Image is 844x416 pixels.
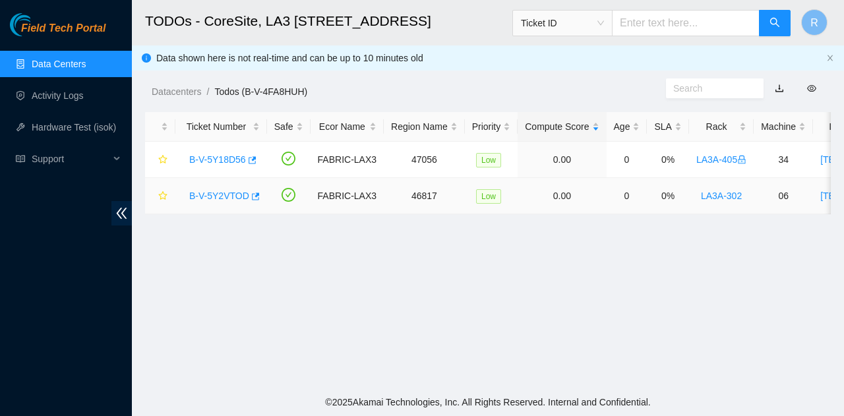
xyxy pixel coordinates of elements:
[826,54,834,62] span: close
[696,154,746,165] a: LA3A-405lock
[384,142,465,178] td: 47056
[32,146,109,172] span: Support
[189,154,246,165] a: B-V-5Y18D56
[10,13,67,36] img: Akamai Technologies
[152,149,168,170] button: star
[16,154,25,163] span: read
[282,152,295,165] span: check-circle
[607,178,648,214] td: 0
[754,142,813,178] td: 34
[214,86,307,97] a: Todos (B-V-4FA8HUH)
[32,122,116,133] a: Hardware Test (isok)
[759,10,791,36] button: search
[32,59,86,69] a: Data Centers
[152,185,168,206] button: star
[521,13,604,33] span: Ticket ID
[282,188,295,202] span: check-circle
[21,22,105,35] span: Field Tech Portal
[476,189,501,204] span: Low
[612,10,760,36] input: Enter text here...
[647,178,688,214] td: 0%
[384,178,465,214] td: 46817
[737,155,746,164] span: lock
[754,178,813,214] td: 06
[111,201,132,225] span: double-left
[647,142,688,178] td: 0%
[32,90,84,101] a: Activity Logs
[158,155,167,165] span: star
[769,17,780,30] span: search
[775,83,784,94] a: download
[810,15,818,31] span: R
[132,388,844,416] footer: © 2025 Akamai Technologies, Inc. All Rights Reserved. Internal and Confidential.
[807,84,816,93] span: eye
[10,24,105,41] a: Akamai TechnologiesField Tech Portal
[152,86,201,97] a: Datacenters
[826,54,834,63] button: close
[607,142,648,178] td: 0
[518,142,606,178] td: 0.00
[765,78,794,99] button: download
[311,178,384,214] td: FABRIC-LAX3
[158,191,167,202] span: star
[518,178,606,214] td: 0.00
[206,86,209,97] span: /
[673,81,746,96] input: Search
[801,9,828,36] button: R
[476,153,501,167] span: Low
[701,191,742,201] a: LA3A-302
[189,191,249,201] a: B-V-5Y2VTOD
[311,142,384,178] td: FABRIC-LAX3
